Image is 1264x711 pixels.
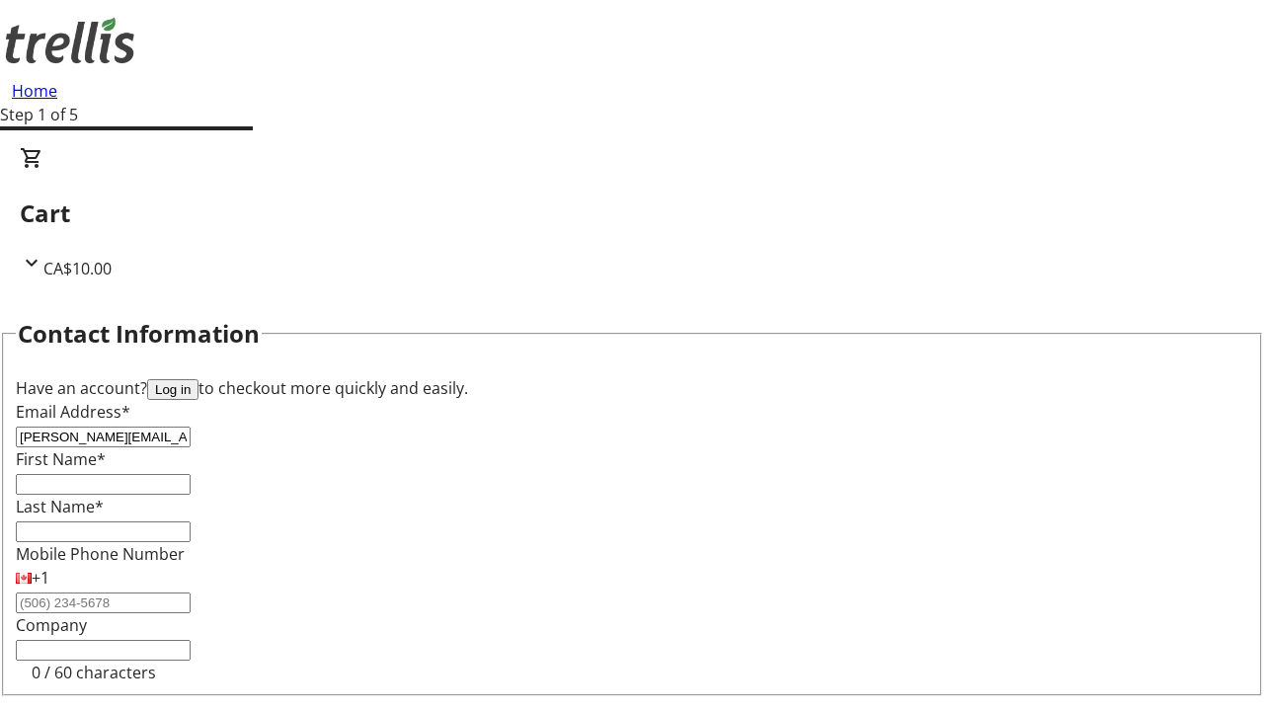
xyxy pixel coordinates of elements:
[16,448,106,470] label: First Name*
[32,662,156,683] tr-character-limit: 0 / 60 characters
[20,196,1244,231] h2: Cart
[147,379,198,400] button: Log in
[16,614,87,636] label: Company
[20,146,1244,280] div: CartCA$10.00
[16,376,1248,400] div: Have an account? to checkout more quickly and easily.
[16,543,185,565] label: Mobile Phone Number
[16,496,104,517] label: Last Name*
[16,592,191,613] input: (506) 234-5678
[16,401,130,423] label: Email Address*
[43,258,112,279] span: CA$10.00
[18,316,260,352] h2: Contact Information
